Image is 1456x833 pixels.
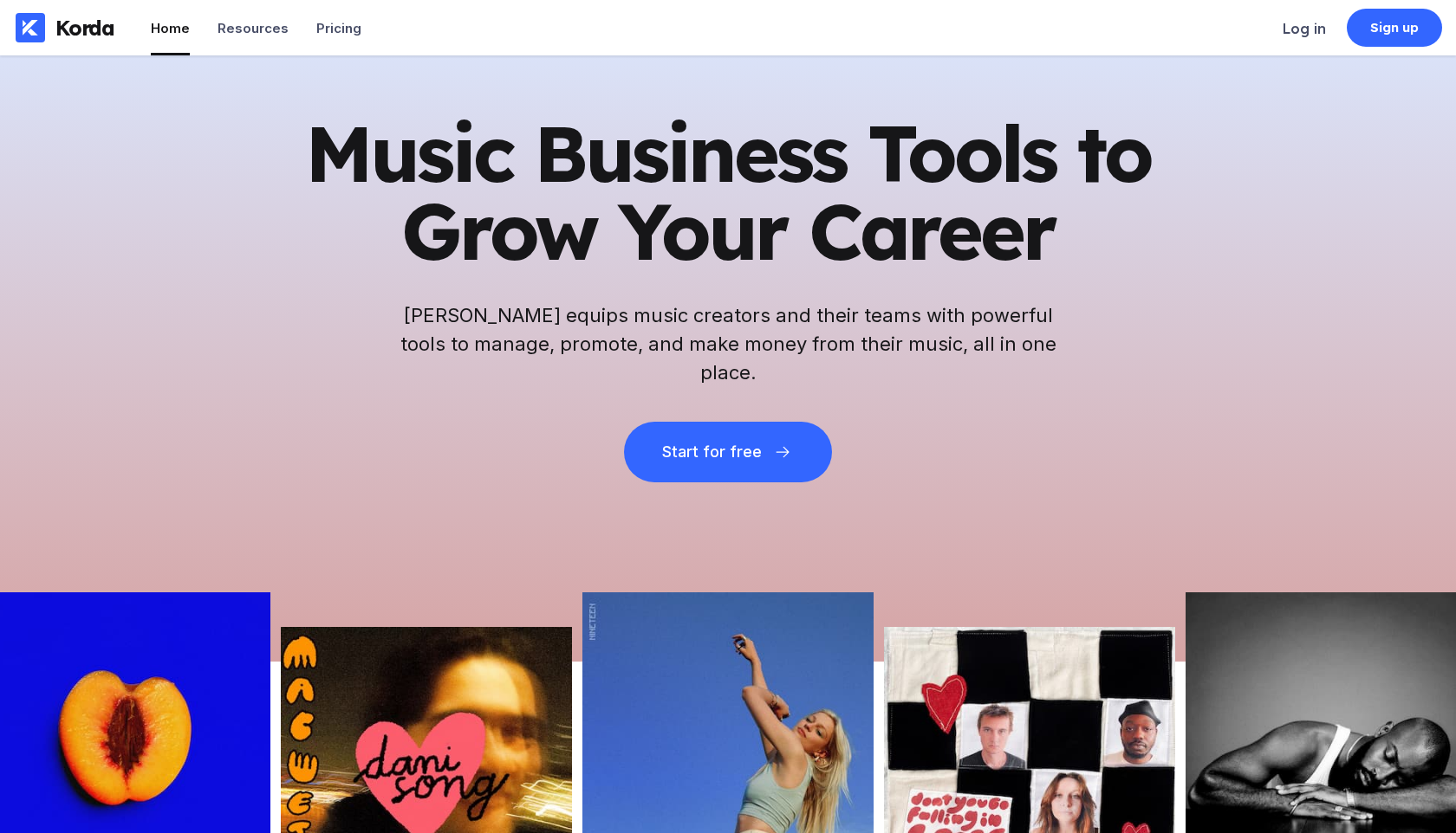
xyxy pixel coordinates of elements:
div: Log in [1283,20,1326,37]
div: Sign up [1370,19,1420,36]
a: Sign up [1347,9,1442,47]
div: Resources [218,20,289,36]
h1: Music Business Tools to Grow Your Career [303,114,1153,270]
div: Korda [55,15,114,41]
div: Pricing [316,20,361,36]
h2: [PERSON_NAME] equips music creators and their teams with powerful tools to manage, promote, and m... [399,301,1057,387]
button: Start for free [624,422,832,482]
div: Home [151,20,190,36]
div: Start for free [662,443,761,461]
